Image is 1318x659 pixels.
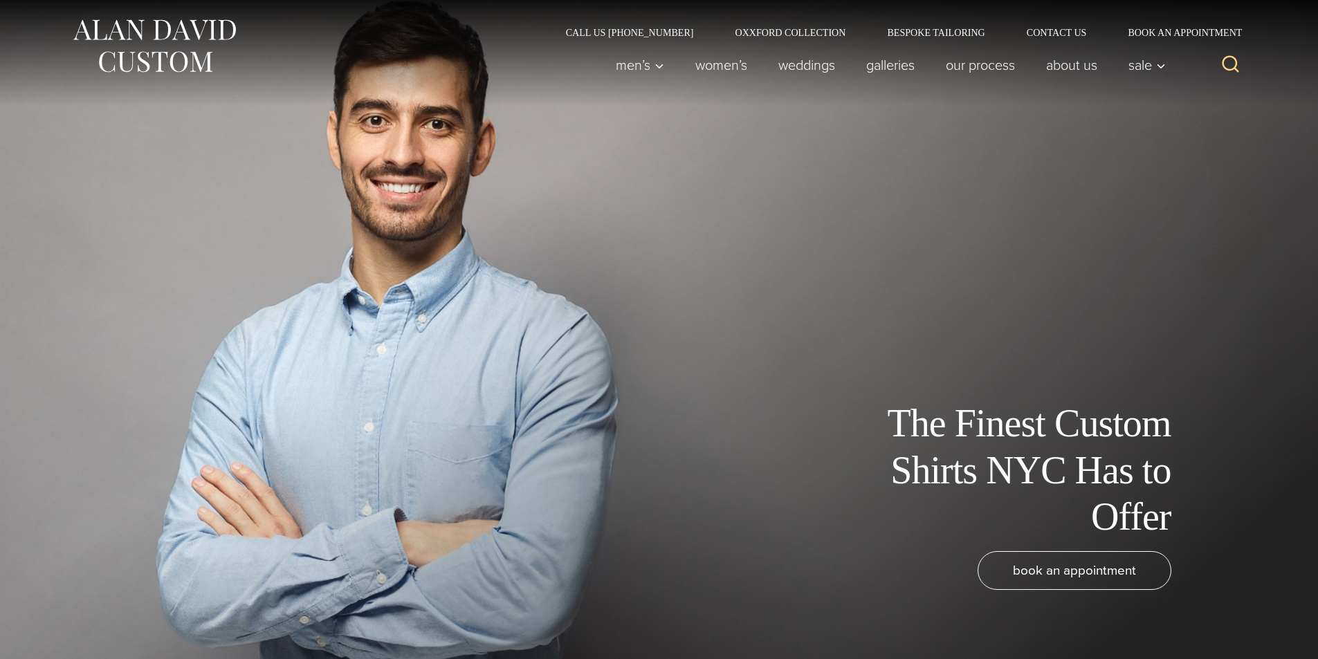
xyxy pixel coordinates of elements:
a: weddings [762,51,850,79]
a: Oxxford Collection [714,28,866,37]
button: View Search Form [1214,48,1247,82]
a: Women’s [679,51,762,79]
a: book an appointment [978,551,1171,590]
span: Sale [1128,58,1166,72]
nav: Secondary Navigation [545,28,1247,37]
a: Book an Appointment [1107,28,1247,37]
nav: Primary Navigation [600,51,1173,79]
a: Call Us [PHONE_NUMBER] [545,28,715,37]
img: Alan David Custom [71,15,237,77]
a: Our Process [930,51,1030,79]
a: Galleries [850,51,930,79]
a: About Us [1030,51,1113,79]
a: Bespoke Tailoring [866,28,1005,37]
span: book an appointment [1013,560,1136,580]
a: Contact Us [1006,28,1108,37]
span: Men’s [616,58,664,72]
h1: The Finest Custom Shirts NYC Has to Offer [860,400,1171,540]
